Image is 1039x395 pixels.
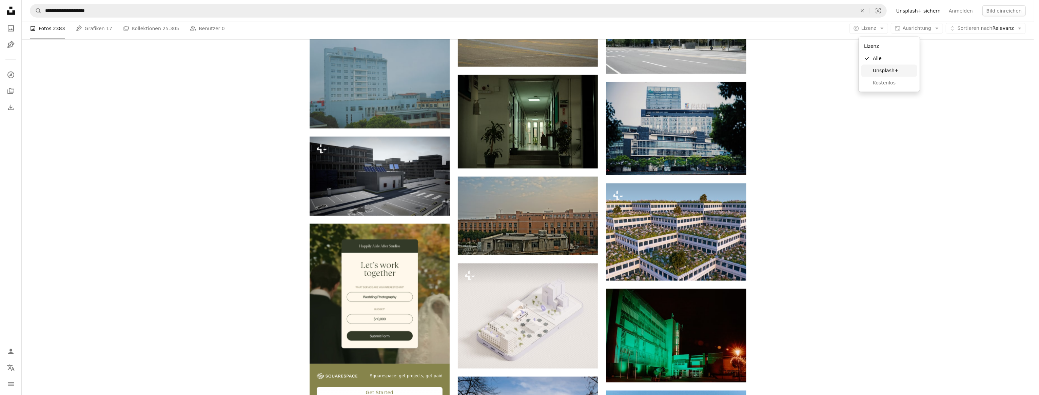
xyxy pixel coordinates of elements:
span: Kostenlos [873,80,914,86]
button: Ausrichtung [891,23,943,34]
span: Alle [873,55,914,62]
div: Lizenz [861,40,917,53]
div: Lizenz [859,37,920,92]
button: Lizenz [849,23,888,34]
span: Unsplash+ [873,67,914,74]
span: Lizenz [861,25,876,31]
